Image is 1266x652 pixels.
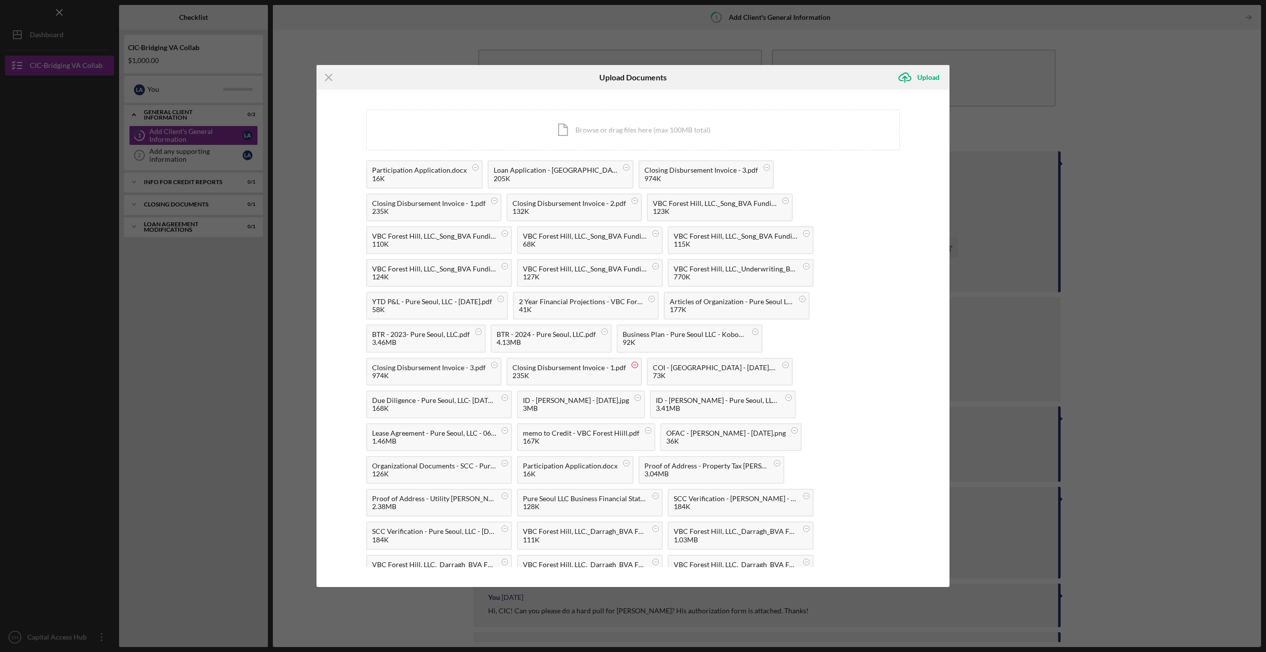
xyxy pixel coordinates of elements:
[372,437,496,445] div: 1.46MB
[519,298,643,306] div: 2 Year Financial Projections - VBC Forest Hill, LLC - 20250608.xlsx
[674,527,798,535] div: VBC Forest Hill, LLC._Darragh_BVA Funding Application over $50,000_20250909_Identification.pdf
[674,561,798,569] div: VBC Forest Hill, LLC._Darragh_BVA Funding Application over $50,000_20250909_Personal Bank Stateme...
[599,73,667,82] h6: Upload Documents
[372,338,470,346] div: 3.46MB
[644,175,758,183] div: 974K
[892,67,949,87] button: Upload
[523,462,618,470] div: Participation Application.docx
[372,232,496,240] div: VBC Forest Hill, LLC._Song_BVA Funding Application over $50,000_20250626_Personal Bank Statements...
[523,437,639,445] div: 167K
[372,364,486,372] div: Closing Disbursement Invoice - 3.pdf
[372,175,467,183] div: 16K
[512,207,626,215] div: 132K
[494,166,618,174] div: Loan Application - [GEOGRAPHIC_DATA] - [DATE].pdf
[512,199,626,207] div: Closing Disbursement Invoice - 2.pdf
[372,429,496,437] div: Lease Agreement - Pure Seoul, LLC - 06022025.pdf
[372,372,486,380] div: 974K
[670,306,794,314] div: 177K
[670,298,794,306] div: Articles of Organization - Pure Seoul LLC - 20250602.pdf
[519,306,643,314] div: 41K
[497,338,596,346] div: 4.13MB
[523,503,647,511] div: 128K
[372,396,496,404] div: Due Diligence - Pure Seoul, LLC- [DATE].png
[656,396,780,404] div: ID - [PERSON_NAME] - Pure Seoul, LLC.jpg
[653,364,777,372] div: COI - [GEOGRAPHIC_DATA] - [DATE].pdf
[512,364,626,372] div: Closing Disbursement Invoice - 1.pdf
[523,404,629,412] div: 3MB
[372,495,496,503] div: Proof of Address - Utility [PERSON_NAME] - [PERSON_NAME].jpg
[372,199,486,207] div: Closing Disbursement Invoice - 1.pdf
[644,166,758,174] div: Closing Disbursement Invoice - 3.pdf
[372,561,496,569] div: VBC Forest Hill, LLC._Darragh_BVA Funding Application over $50,000_20250909_Paystubs (prior 2).pdf
[512,372,626,380] div: 235K
[523,527,647,535] div: VBC Forest Hill, LLC._Darragh_BVA Funding Application over $50,000_20250909_Credit & Background C...
[653,372,777,380] div: 73K
[497,330,596,338] div: BTR - 2024 - Pure Seoul, LLC.pdf
[372,207,486,215] div: 235K
[666,429,786,437] div: OFAC - [PERSON_NAME] - [DATE].png
[523,561,647,569] div: VBC Forest Hill, LLC._Darragh_BVA Funding Application over $50,000_20250909_Paystubs (prior 2)_1.pdf
[674,503,798,511] div: 184K
[372,298,492,306] div: YTD P&L - Pure Seoul, LLC - [DATE].pdf
[372,166,467,174] div: Participation Application.docx
[523,232,647,240] div: VBC Forest Hill, LLC._Song_BVA Funding Application over $50,000_20250702_Underwriter Follow Up.pdf
[674,536,798,544] div: 1.03MB
[523,240,647,248] div: 68K
[523,265,647,273] div: VBC Forest Hill, LLC._Song_BVA Funding Application over $50,000_20250822_Proof of Other Income _1...
[372,404,496,412] div: 168K
[653,199,777,207] div: VBC Forest Hill, LLC._Song_BVA Funding Application over $50,000_20250626_Personal Bank Statements...
[372,470,496,478] div: 126K
[372,527,496,535] div: SCC Verification - Pure Seoul, LLC - [DATE].png
[917,67,940,87] div: Upload
[494,175,618,183] div: 205K
[674,273,798,281] div: 770K
[372,306,492,314] div: 58K
[656,404,780,412] div: 3.41MB
[523,470,618,478] div: 16K
[623,338,747,346] div: 92K
[674,495,798,503] div: SCC Verification - [PERSON_NAME] - Pure Seoul, LLC.png
[623,330,747,338] div: Business Plan - Pure Seoul LLC - Kobop.pdf
[674,265,798,273] div: VBC Forest Hill, LLC._Underwriting_BVA Funding Application over $50,000_20250721_Underwriter Reco...
[674,240,798,248] div: 115K
[644,470,768,478] div: 3.04MB
[523,536,647,544] div: 111K
[523,396,629,404] div: ID - [PERSON_NAME] - [DATE].jpg
[674,232,798,240] div: VBC Forest Hill, LLC._Song_BVA Funding Application over $50,000_20250707_Credit & Background Chec...
[372,273,496,281] div: 124K
[372,265,496,273] div: VBC Forest Hill, LLC._Song_BVA Funding Application over $50,000_20250822_Proof of Other Income .pdf
[523,429,639,437] div: memo to Credit - VBC Forest Hiill.pdf
[523,495,647,503] div: Pure Seoul LLC Business Financial Statements 20250608.pdf
[372,536,496,544] div: 184K
[644,462,768,470] div: Proof of Address - Property Tax [PERSON_NAME], [PERSON_NAME] .jpg
[372,503,496,511] div: 2.38MB
[666,437,786,445] div: 36K
[653,207,777,215] div: 123K
[372,462,496,470] div: Organizational Documents - SCC - Pure Seoul, LLC - 20250602.pdf
[372,330,470,338] div: BTR - 2023- Pure Seoul, LLC.pdf
[372,240,496,248] div: 110K
[523,273,647,281] div: 127K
